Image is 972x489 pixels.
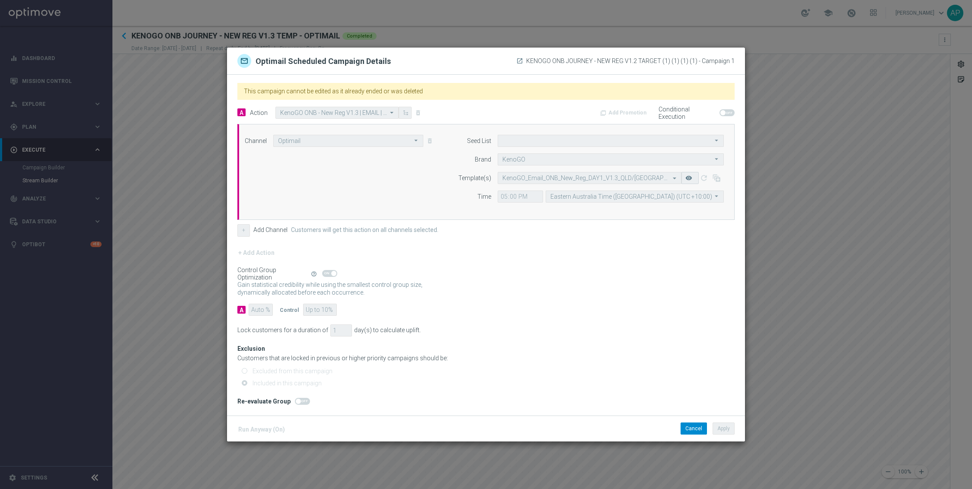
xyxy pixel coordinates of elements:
h2: This campaign cannot be edited as it already ended or was deleted [244,87,728,95]
label: Excluded from this campaign [250,367,333,375]
div: A [237,306,246,314]
a: launch [516,57,523,64]
label: Time [477,193,491,200]
label: Included in this campaign [250,379,322,387]
button: Cancel [681,422,707,435]
ng-select: KenoGO ONB - New Reg V1.3 | EMAIL | Day 1 - Spin 'n' GO + USPs [275,107,399,119]
label: Template(s) [458,175,491,182]
label: Brand [475,156,491,163]
i: remove_red_eye [685,175,692,181]
label: Channel [245,137,267,145]
label: Customers will get this action on all channels selected. [291,226,438,234]
i: arrow_drop_down [713,191,721,202]
button: help_outline [310,269,322,278]
label: Action [250,109,268,117]
span: KENOGO ONB JOURNEY - NEW REG V1.2 TARGET (1) (1) (1) (1) - Campaign 1 [526,57,735,65]
div: Re-evaluate Group [237,398,291,405]
button: + [237,224,250,236]
div: Exclusion [237,345,294,352]
label: Conditional Execution [659,106,716,121]
h2: Optimail Scheduled Campaign Details [256,56,391,68]
div: Lock customers for a duration of [237,327,328,334]
button: Apply [713,422,735,435]
label: Seed List [467,137,491,145]
i: arrow_drop_down [412,135,421,146]
label: Add Channel [253,226,288,234]
ng-select: KenoGO_Email_ONB_New_Reg_DAY1_V1.3_QLD/NSW [498,172,681,184]
i: help_outline [311,271,317,277]
div: Control Group Optimization [237,267,310,281]
div: Control [280,306,299,314]
span: A [237,108,246,116]
div: day(s) to calculate uplift. [354,327,421,334]
button: remove_red_eye [681,172,699,184]
div: Customers that are locked in previous or higher priority campaigns should be: [237,355,735,362]
i: arrow_drop_down [713,135,721,146]
i: arrow_drop_down [713,154,721,165]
